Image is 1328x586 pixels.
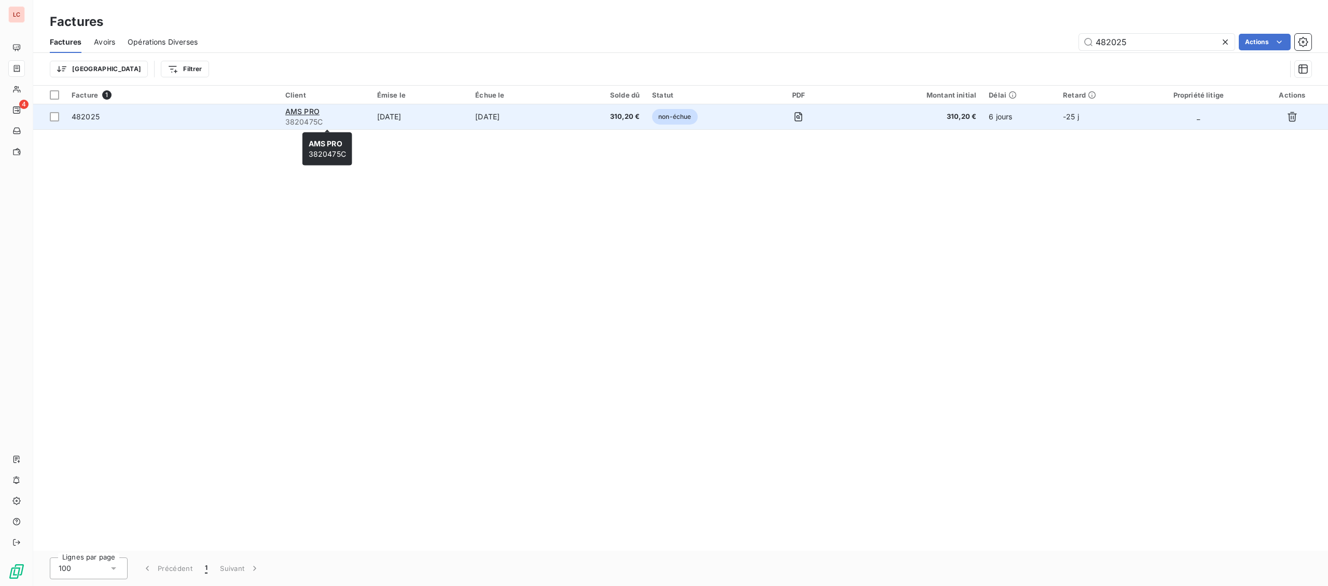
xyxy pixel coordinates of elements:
span: -25 j [1063,112,1079,121]
span: 1 [205,563,208,574]
iframe: Intercom live chat [1293,551,1318,576]
button: 1 [199,557,214,579]
td: [DATE] [371,104,469,129]
span: 4 [19,100,29,109]
button: Précédent [136,557,199,579]
div: Client [285,91,365,99]
td: 6 jours [983,104,1057,129]
div: LC [8,6,25,23]
div: Échue le [475,91,562,99]
button: [GEOGRAPHIC_DATA] [50,61,148,77]
img: Logo LeanPay [8,563,25,580]
div: PDF [758,91,839,99]
button: Suivant [214,557,266,579]
div: Délai [989,91,1050,99]
div: Actions [1263,91,1322,99]
div: Émise le [377,91,463,99]
div: Solde dû [575,91,640,99]
span: AMS PRO [309,139,342,148]
span: 100 [59,563,71,574]
h3: Factures [50,12,103,31]
span: Factures [50,37,81,47]
span: _ [1197,112,1200,121]
span: 3820475C [285,117,365,127]
span: Avoirs [94,37,115,47]
span: 1 [102,90,112,100]
span: non-échue [652,109,697,125]
div: Retard [1063,91,1135,99]
span: 310,20 € [575,112,640,122]
div: Propriété litige [1147,91,1250,99]
span: 482025 [72,112,100,121]
button: Filtrer [161,61,209,77]
span: 310,20 € [851,112,976,122]
td: [DATE] [469,104,569,129]
button: Actions [1239,34,1291,50]
span: Facture [72,91,98,99]
span: Opérations Diverses [128,37,198,47]
span: 3820475C [309,139,346,158]
div: Statut [652,91,746,99]
span: AMS PRO [285,107,320,116]
input: Rechercher [1079,34,1235,50]
div: Montant initial [851,91,976,99]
